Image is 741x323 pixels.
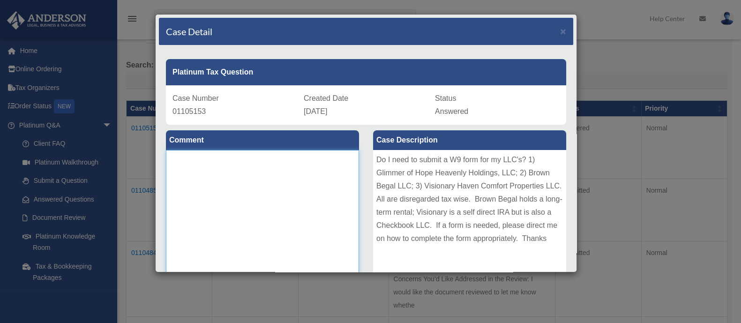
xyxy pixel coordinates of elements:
[373,150,566,291] div: Do I need to submit a W9 form for my LLC's? 1) Glimmer of Hope Heavenly Holdings, LLC; 2) Brown B...
[172,107,206,115] span: 01105153
[560,26,566,36] button: Close
[560,26,566,37] span: ×
[166,59,566,85] div: Platinum Tax Question
[166,130,359,150] label: Comment
[304,94,348,102] span: Created Date
[435,94,456,102] span: Status
[373,130,566,150] label: Case Description
[172,94,219,102] span: Case Number
[435,107,468,115] span: Answered
[166,25,212,38] h4: Case Detail
[304,107,327,115] span: [DATE]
